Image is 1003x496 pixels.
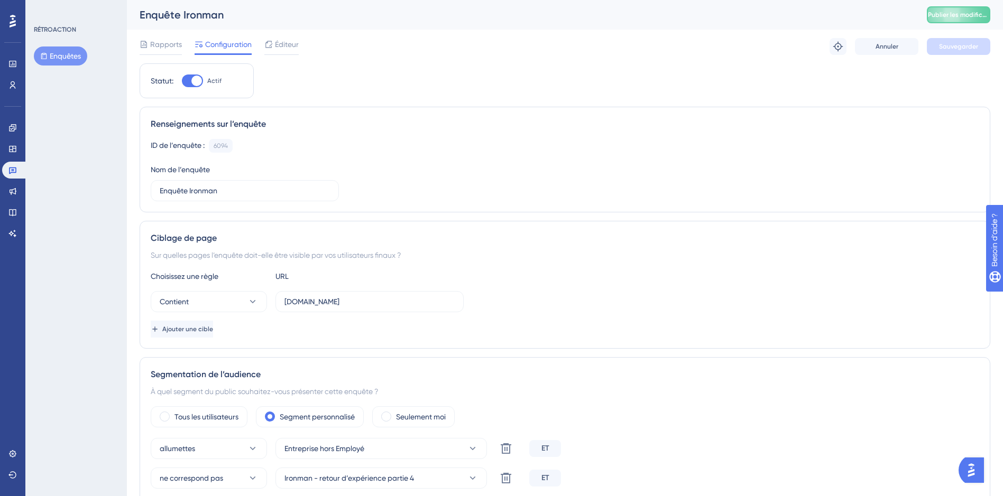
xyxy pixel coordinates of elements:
[21,22,82,34] img: logo
[207,77,222,85] span: Actif
[124,17,145,38] img: Image de profil pour Simay
[150,38,182,51] span: Rapports
[160,472,223,484] span: ne correspond pas
[174,410,238,423] label: Tous les utilisateurs
[182,17,201,36] div: Fermer
[22,248,177,259] div: Envoyez-nous un message
[47,203,287,212] span: Salut [PERSON_NAME], peux-tu vérifier mon enregistrement ici ?
[205,38,252,51] span: Configuration
[151,291,267,312] button: Contient
[160,295,189,308] span: Contient
[140,7,900,22] div: Enquête Ironman
[21,129,190,165] p: Comment pouvons-nous vous aider ?
[50,50,81,62] font: Enquêtes
[160,185,330,196] input: Saisissez le nom de votre enquête
[284,472,414,484] span: Ironman - retour d’expérience partie 4
[151,368,979,381] div: Segmentation de l’audience
[72,213,136,224] div: • il y a 3 minutes
[396,410,446,423] label: Seulement moi
[25,3,78,15] span: Besoin d’aide ?
[162,325,213,333] span: Ajouter une cible
[151,385,979,398] div: À quel segment du public souhaitez-vous présenter cette enquête ?
[927,6,990,23] button: Publier les modifications
[160,442,195,455] span: allumettes
[11,239,201,268] div: Envoyez-nous un message
[21,75,190,129] p: Salut [PERSON_NAME] ! 👋 🌊
[855,38,918,55] button: Annuler
[876,42,898,51] span: Annuler
[47,213,70,224] div: Simay
[928,11,989,19] span: Publier les modifications
[151,438,267,459] button: allumettes
[151,467,267,489] button: ne correspond pas
[151,118,979,130] div: Renseignements sur l’enquête
[275,438,487,459] button: Entreprise hors Employé
[284,296,455,307] input: yourwebsite.com/path
[34,25,76,34] div: RÉTROACTION
[106,330,211,372] button: Messages
[151,232,979,245] div: Ciblage de page
[959,454,990,486] iframe: UserGuiding AI Assistant Launcher
[34,46,87,65] button: Enquêtes
[104,17,125,38] img: Image de profil pour Gabriel
[35,356,71,363] span: Domicile
[151,249,979,261] div: Sur quelles pages l’enquête doit-elle être visible par vos utilisateurs finaux ?
[151,74,173,87] div: Statut:
[280,410,355,423] label: Segment personnalisé
[275,467,487,489] button: Ironman - retour d’expérience partie 4
[214,142,228,150] div: 6094
[11,194,200,233] div: Image de profil pour SimaySalut [PERSON_NAME], peux-tu vérifier mon enregistrement ici ?Simay• il...
[22,187,190,198] div: Message récent
[11,178,201,233] div: Message récentImage de profil pour SimaySalut [PERSON_NAME], peux-tu vérifier mon enregistrement ...
[151,321,213,338] button: Ajouter une cible
[284,442,364,455] span: Entreprise hors Employé
[22,203,43,224] img: Image de profil pour Simay
[151,163,210,176] div: Nom de l’enquête
[151,270,267,283] div: Choisissez une règle
[529,440,561,457] div: ET
[927,38,990,55] button: Sauvegarder
[275,38,299,51] span: Éditeur
[529,470,561,486] div: ET
[275,270,392,283] div: URL
[151,139,205,153] div: ID de l’enquête :
[144,17,165,38] img: Image de profil pour Diênifer
[939,42,978,51] span: Sauvegarder
[141,356,177,363] span: Messages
